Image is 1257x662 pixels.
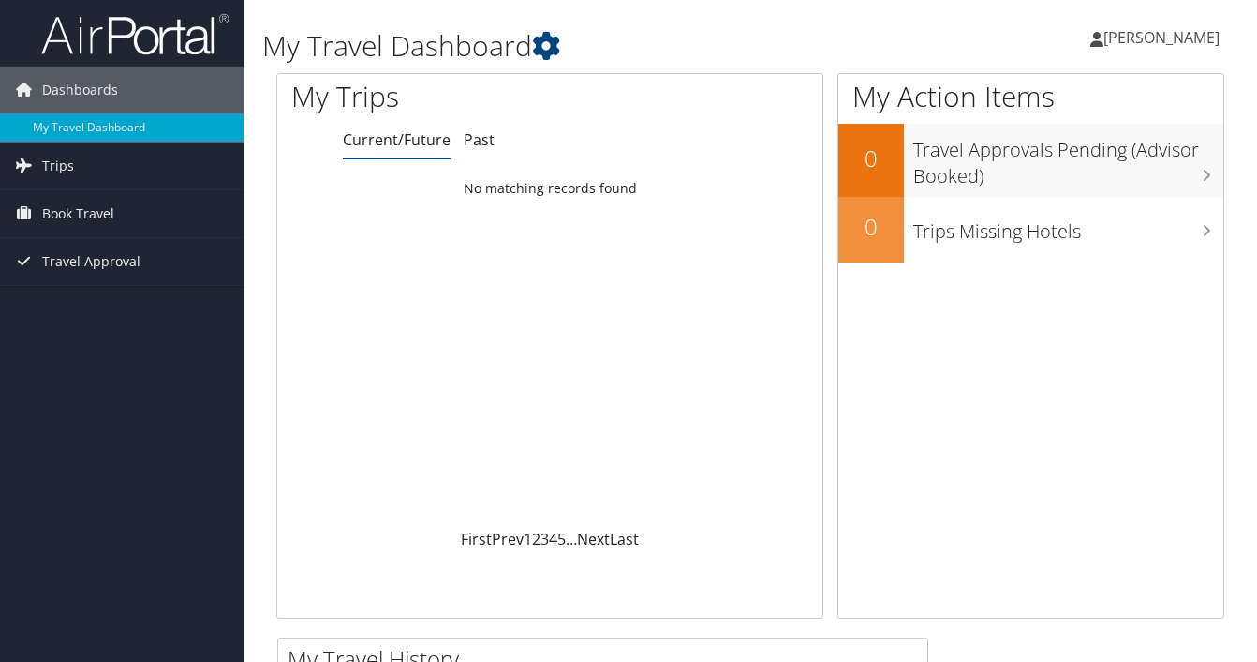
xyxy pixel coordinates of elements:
a: 4 [549,529,557,549]
a: 2 [532,529,540,549]
a: 1 [524,529,532,549]
a: Current/Future [343,129,451,150]
img: airportal-logo.png [41,12,229,56]
h1: My Trips [291,77,582,116]
a: 0Travel Approvals Pending (Advisor Booked) [838,124,1223,196]
span: … [566,529,577,549]
span: [PERSON_NAME] [1103,27,1220,48]
a: 0Trips Missing Hotels [838,197,1223,263]
a: Prev [492,529,524,549]
span: Trips [42,143,74,189]
h3: Travel Approvals Pending (Advisor Booked) [913,128,1223,189]
a: Past [464,129,495,150]
a: 3 [540,529,549,549]
h2: 0 [838,143,904,174]
a: First [461,529,492,549]
a: [PERSON_NAME] [1090,9,1238,66]
h3: Trips Missing Hotels [913,209,1223,245]
h1: My Travel Dashboard [262,26,913,66]
span: Dashboards [42,67,118,113]
td: No matching records found [277,172,822,205]
a: Next [577,529,610,549]
h2: 0 [838,211,904,243]
h1: My Action Items [838,77,1223,116]
span: Book Travel [42,190,114,237]
a: 5 [557,529,566,549]
span: Travel Approval [42,238,140,285]
a: Last [610,529,639,549]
